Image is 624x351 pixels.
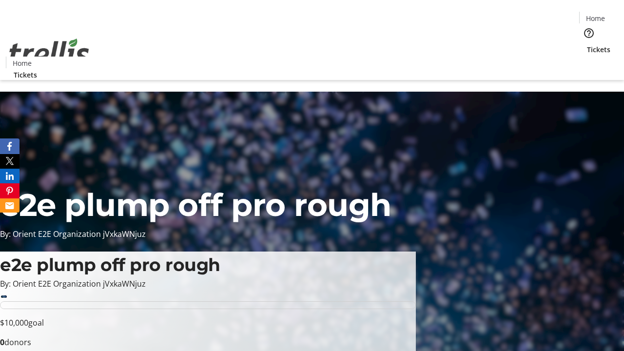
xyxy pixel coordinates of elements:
[587,44,610,55] span: Tickets
[580,13,611,23] a: Home
[579,55,599,74] button: Cart
[586,13,605,23] span: Home
[6,58,38,68] a: Home
[13,58,32,68] span: Home
[579,23,599,43] button: Help
[14,70,37,80] span: Tickets
[6,70,45,80] a: Tickets
[6,28,93,77] img: Orient E2E Organization jVxkaWNjuz's Logo
[579,44,618,55] a: Tickets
